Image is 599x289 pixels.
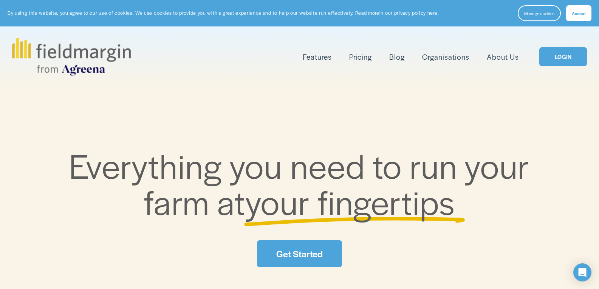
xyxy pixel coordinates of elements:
[572,10,586,16] span: Accept
[573,263,591,281] div: Open Intercom Messenger
[379,9,438,16] a: in our privacy policy here
[518,5,561,21] button: Manage cookies
[349,51,372,63] a: Pricing
[12,38,131,76] img: fieldmargin.com
[8,9,439,17] p: By using this website, you agree to our use of cookies. We use cookies to provide you with a grea...
[257,240,342,267] a: Get Started
[389,51,405,63] a: Blog
[524,10,554,16] span: Manage cookies
[303,51,332,63] a: folder dropdown
[69,141,537,225] span: Everything you need to run your farm at
[487,51,519,63] a: About Us
[422,51,469,63] a: Organisations
[245,178,455,225] span: your fingertips
[303,51,332,62] span: Features
[539,47,587,66] a: LOGIN
[566,5,591,21] button: Accept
